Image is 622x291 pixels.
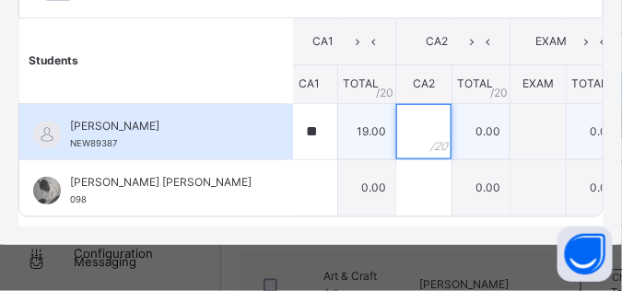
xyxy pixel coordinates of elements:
span: [PERSON_NAME] [70,118,252,134]
span: Students [29,53,78,67]
td: 0.00 [452,159,511,215]
span: TOTAL [571,76,607,90]
span: CA1 [299,76,321,90]
td: 19.00 [338,103,396,159]
span: CA2 [410,33,464,50]
button: Open asap [557,227,613,282]
span: TOTAL [457,76,493,90]
span: CA1 [296,33,350,50]
span: CA2 [413,76,435,90]
span: 098 [70,194,87,204]
span: [PERSON_NAME] [PERSON_NAME] [70,174,252,191]
img: 098.jpeg [33,177,61,204]
span: EXAM [524,33,579,50]
span: / 20 [490,85,508,101]
span: NEW89387 [70,138,117,148]
span: EXAM [522,76,554,90]
span: TOTAL [343,76,379,90]
td: 0.00 [452,103,511,159]
span: / 20 [376,85,393,101]
img: default.svg [33,121,61,148]
td: 0.00 [338,159,396,215]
